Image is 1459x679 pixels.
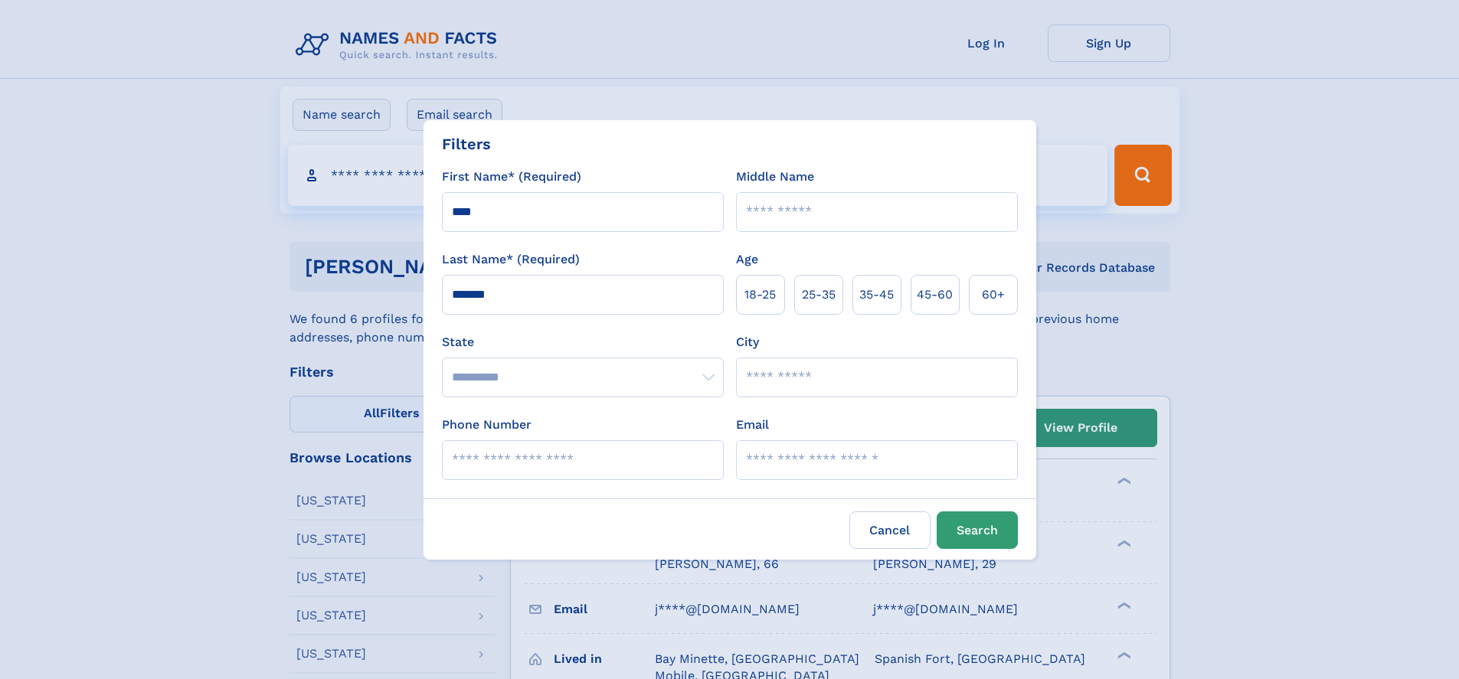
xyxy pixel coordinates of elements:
[736,168,814,186] label: Middle Name
[736,416,769,434] label: Email
[982,286,1005,304] span: 60+
[736,250,758,269] label: Age
[442,250,580,269] label: Last Name* (Required)
[442,416,532,434] label: Phone Number
[917,286,953,304] span: 45‑60
[859,286,894,304] span: 35‑45
[937,511,1018,549] button: Search
[802,286,836,304] span: 25‑35
[736,333,759,351] label: City
[744,286,776,304] span: 18‑25
[442,132,491,155] div: Filters
[849,511,931,549] label: Cancel
[442,333,724,351] label: State
[442,168,581,186] label: First Name* (Required)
